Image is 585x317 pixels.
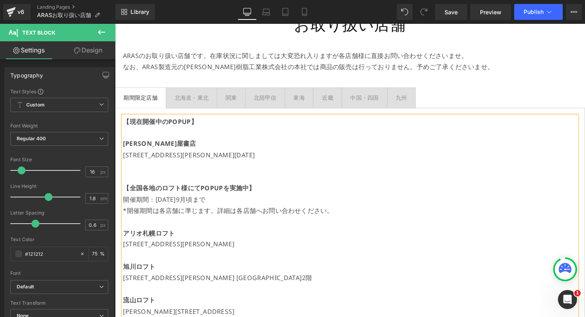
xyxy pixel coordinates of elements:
[9,71,44,81] div: 期間限定店舗
[16,7,26,17] div: v6
[8,27,474,50] p: ARASのお取り扱い店舗です。在庫状況に関しましては大変恐れ入りますが各店舗様に直接お問い合わせくださいませ。 なお、ARAS製造元の[PERSON_NAME]樹脂工業株式会社の本社では商品の販...
[8,220,473,232] p: [STREET_ADDRESS][PERSON_NAME]
[61,71,96,81] div: 北海道・東北
[17,284,34,290] i: Default
[445,8,458,16] span: Save
[416,4,432,20] button: Redo
[8,164,144,173] strong: 【全国各地のロフト様にてPOPUPを実施中】
[8,289,473,301] p: [PERSON_NAME][STREET_ADDRESS]
[8,280,41,286] strong: 流山ロフト
[295,4,314,20] a: Mobile
[10,271,108,276] div: Font
[10,237,108,242] div: Text Color
[2,234,53,254] a: ホーム
[131,8,149,15] span: Library
[566,4,582,20] button: More
[10,157,108,162] div: Font Size
[10,88,108,95] div: Text Styles
[238,4,257,20] a: Desktop
[37,12,91,18] span: ARASお取り扱い店舗
[3,4,31,20] a: v6
[142,71,165,81] div: 北陸甲信
[59,41,117,59] a: Design
[10,300,108,306] div: Text Transform
[89,247,108,261] div: %
[480,8,501,16] span: Preview
[103,234,153,254] a: 設定
[8,174,473,186] p: 開催期間：[DATE]9月頃まで
[183,71,194,81] div: 東海
[8,96,84,104] strong: 【現在開催中のPOPUP】
[8,118,83,127] strong: [PERSON_NAME]屋書店
[10,210,108,216] div: Letter Spacing
[53,234,103,254] a: チャット
[574,290,581,296] span: 1
[8,129,473,140] p: [STREET_ADDRESS][PERSON_NAME][DATE]
[10,68,43,79] div: Typography
[514,4,563,20] button: Publish
[100,222,107,228] span: px
[288,71,299,81] div: 九州
[115,4,155,20] a: New Library
[68,247,87,253] span: チャット
[123,246,133,253] span: 設定
[37,4,115,10] a: Landing Pages
[113,71,125,81] div: 関東
[558,290,577,309] iframe: Intercom live chat
[257,4,276,20] a: Laptop
[20,246,35,253] span: ホーム
[26,102,45,108] b: Custom
[241,71,270,81] div: 中国・四国
[397,4,413,20] button: Undo
[17,135,46,141] b: Regular 400
[212,71,224,81] div: 近畿
[8,255,473,266] p: [STREET_ADDRESS][PERSON_NAME] [GEOGRAPHIC_DATA]2階
[10,184,108,189] div: Line Height
[8,244,41,253] strong: 旭川ロフト
[100,196,107,201] span: em
[276,4,295,20] a: Tablet
[10,123,108,129] div: Font Weight
[100,169,107,174] span: px
[22,29,55,36] span: Text Block
[470,4,511,20] a: Preview
[8,186,473,197] p: *開催期間は各店舗に準じます。詳細は各店舗へお問い合わせください。
[25,249,76,258] input: Color
[8,210,61,219] strong: アリオ札幌ロフト
[524,9,544,15] span: Publish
